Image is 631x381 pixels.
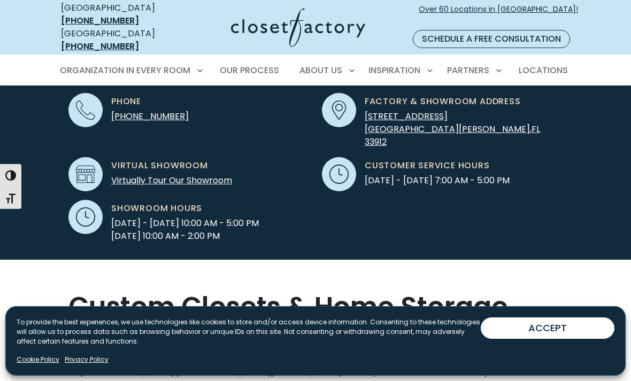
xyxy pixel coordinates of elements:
[61,14,139,27] a: [PHONE_NUMBER]
[60,64,190,76] span: Organization in Every Room
[17,317,481,346] p: To provide the best experiences, we use technologies like cookies to store and/or access device i...
[111,202,202,215] span: Showroom Hours
[365,123,530,135] span: [GEOGRAPHIC_DATA][PERSON_NAME]
[365,110,540,148] a: [STREET_ADDRESS] [GEOGRAPHIC_DATA][PERSON_NAME],FL 33912
[532,123,540,135] span: FL
[413,30,570,48] a: Schedule a Free Consultation
[111,159,208,172] span: Virtual Showroom
[61,27,178,53] div: [GEOGRAPHIC_DATA]
[65,355,109,364] a: Privacy Policy
[231,8,365,47] img: Closet Factory Logo
[111,174,232,186] a: Virtually Tour Our Showroom
[111,217,259,230] span: [DATE] - [DATE] 10:00 AM - 5:00 PM
[76,165,95,184] img: Showroom icon
[61,2,178,27] div: [GEOGRAPHIC_DATA]
[61,40,139,52] a: [PHONE_NUMBER]
[111,230,259,243] span: [DATE] 10:00 AM - 2:00 PM
[419,4,578,26] span: Over 60 Locations in [GEOGRAPHIC_DATA]!
[17,355,59,364] a: Cookie Policy
[52,56,579,85] nav: Primary Menu
[220,64,279,76] span: Our Process
[111,95,141,108] span: Phone
[365,174,510,187] span: [DATE] - [DATE] 7:00 AM - 5:00 PM
[519,64,568,76] span: Locations
[365,95,521,108] span: Factory & Showroom Address
[447,64,489,76] span: Partners
[365,159,490,172] span: Customer Service Hours
[68,288,394,325] span: Custom Closets & Home
[481,317,614,339] button: ACCEPT
[365,136,387,148] span: 33912
[368,64,420,76] span: Inspiration
[299,64,342,76] span: About Us
[111,110,189,122] a: [PHONE_NUMBER]
[365,110,448,122] span: [STREET_ADDRESS]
